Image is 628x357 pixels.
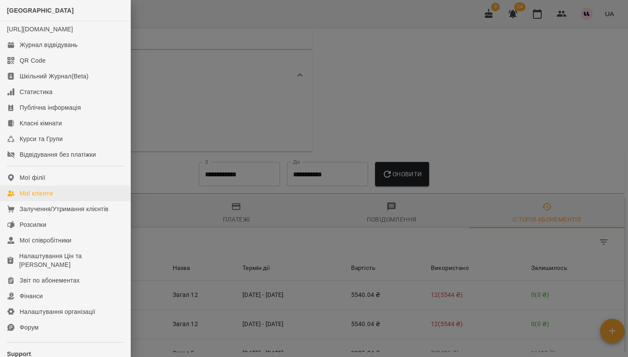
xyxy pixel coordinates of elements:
div: Шкільний Журнал(Beta) [20,72,89,81]
div: Звіт по абонементах [20,276,80,285]
div: QR Code [20,56,46,65]
div: Публічна інформація [20,103,81,112]
div: Мої клієнти [20,189,53,198]
a: [URL][DOMAIN_NAME] [7,26,73,33]
div: Фінанси [20,292,43,300]
div: Відвідування без платіжки [20,150,96,159]
div: Курси та Групи [20,135,63,143]
div: Форум [20,323,39,332]
div: Мої співробітники [20,236,72,245]
div: Налаштування Цін та [PERSON_NAME] [19,252,123,269]
div: Налаштування організації [20,307,96,316]
div: Розсилки [20,220,46,229]
div: Класні кімнати [20,119,62,128]
div: Залучення/Утримання клієнтів [20,205,109,213]
div: Статистика [20,88,53,96]
div: Журнал відвідувань [20,40,78,49]
div: Мої філії [20,173,45,182]
span: [GEOGRAPHIC_DATA] [7,7,74,14]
